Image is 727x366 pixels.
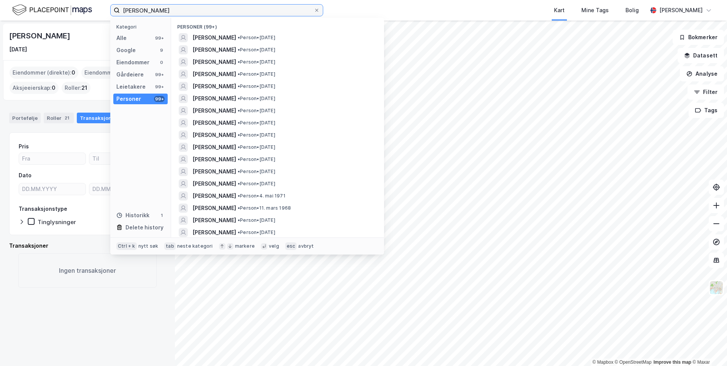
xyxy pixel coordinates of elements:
span: [PERSON_NAME] [192,45,236,54]
span: Person • [DATE] [238,181,275,187]
div: tab [164,242,176,250]
span: [PERSON_NAME] [192,155,236,164]
div: Roller : [62,82,90,94]
div: Pris [19,142,29,151]
span: • [238,217,240,223]
div: Google [116,46,136,55]
span: [PERSON_NAME] [192,167,236,176]
span: [PERSON_NAME] [192,118,236,127]
span: 0 [71,68,75,77]
div: markere [235,243,255,249]
input: DD.MM.YYYY [89,183,156,195]
button: Tags [689,103,724,118]
span: Person • [DATE] [238,144,275,150]
div: Transaksjoner [77,113,120,123]
span: Person • [DATE] [238,156,275,162]
span: Person • [DATE] [238,169,275,175]
button: Analyse [680,66,724,81]
span: Person • [DATE] [238,217,275,223]
iframe: Chat Widget [689,329,727,366]
div: Dato [19,171,32,180]
div: Bolig [625,6,639,15]
span: Person • [DATE] [238,95,275,102]
div: velg [269,243,279,249]
div: Personer (99+) [171,18,384,32]
div: Aksjeeierskap : [10,82,59,94]
div: Roller [44,113,74,123]
div: 99+ [154,72,165,78]
div: neste kategori [177,243,213,249]
span: • [238,144,240,150]
span: [PERSON_NAME] [192,204,236,213]
span: [PERSON_NAME] [192,106,236,115]
input: DD.MM.YYYY [19,183,86,195]
button: Bokmerker [673,30,724,45]
span: • [238,59,240,65]
div: Historikk [116,211,149,220]
a: Mapbox [592,360,613,365]
span: • [238,120,240,126]
div: 21 [63,114,71,122]
div: [PERSON_NAME] [9,30,71,42]
div: Mine Tags [581,6,609,15]
div: 99+ [154,35,165,41]
div: [DATE] [9,45,27,54]
span: [PERSON_NAME] [192,57,236,67]
span: • [238,205,240,211]
div: Transaksjoner [9,241,166,250]
span: Person • [DATE] [238,229,275,236]
div: avbryt [298,243,314,249]
span: • [238,169,240,174]
span: [PERSON_NAME] [192,94,236,103]
span: • [238,47,240,53]
div: Eiendommer (Indirekte) : [81,67,155,79]
a: Improve this map [654,360,691,365]
div: Alle [116,33,127,43]
span: Person • 11. mars 1968 [238,205,291,211]
span: • [238,71,240,77]
div: 0 [159,59,165,65]
span: 21 [81,83,87,92]
span: Person • [DATE] [238,71,275,77]
span: • [238,83,240,89]
div: Eiendommer (direkte) : [10,67,78,79]
button: Filter [687,84,724,100]
span: [PERSON_NAME] [192,33,236,42]
div: Kart [554,6,565,15]
input: Til [89,153,156,164]
span: [PERSON_NAME] [192,179,236,188]
span: Person • [DATE] [238,47,275,53]
span: [PERSON_NAME] [192,130,236,140]
div: Tinglysninger [38,218,76,226]
div: 99+ [154,96,165,102]
input: Søk på adresse, matrikkel, gårdeiere, leietakere eller personer [120,5,314,16]
span: • [238,229,240,235]
div: Ctrl + k [116,242,137,250]
div: esc [285,242,297,250]
span: [PERSON_NAME] [192,191,236,201]
img: logo.f888ab2527a4732fd821a326f86c7f29.svg [12,3,92,17]
span: [PERSON_NAME] [192,82,236,91]
span: Person • [DATE] [238,35,275,41]
span: • [238,156,240,162]
a: OpenStreetMap [615,360,652,365]
span: • [238,35,240,40]
span: [PERSON_NAME] [192,143,236,152]
span: [PERSON_NAME] [192,216,236,225]
span: [PERSON_NAME] [192,70,236,79]
div: Transaksjonstype [19,204,67,213]
span: • [238,132,240,138]
div: Delete history [125,223,163,232]
div: Kontrollprogram for chat [689,329,727,366]
span: Person • [DATE] [238,83,275,89]
div: 9 [159,47,165,53]
span: Person • [DATE] [238,120,275,126]
button: Datasett [678,48,724,63]
div: Portefølje [9,113,41,123]
span: Person • [DATE] [238,59,275,65]
span: • [238,181,240,186]
div: Personer [116,94,141,103]
img: Z [709,280,724,295]
span: [PERSON_NAME] [192,228,236,237]
div: [PERSON_NAME] [659,6,703,15]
